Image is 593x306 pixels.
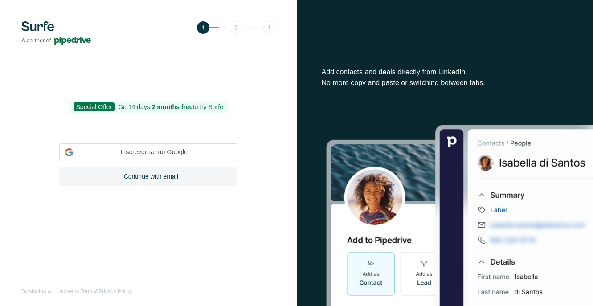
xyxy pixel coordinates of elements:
span: Inscrever-se no Google [77,147,232,157]
img: Surfe's logo [21,21,91,45]
p: Add contacts and deals directly from LinkedIn. [322,67,568,78]
h1: Sign up to start prospecting on LinkedIn [59,118,237,131]
b: 2 months free [152,103,193,110]
a: Privacy Policy [98,288,132,294]
span: Special Offer [74,102,115,111]
span: Get to try Surfe [118,103,223,110]
span: & [95,288,98,294]
span: By signing up, I agree to [21,288,79,294]
p: No more copy and paste or switching between tabs. [322,78,568,88]
h1: Bring LinkedIn data to Pipedrive in a click. [322,25,568,61]
s: 14 days [128,103,150,110]
img: Step 1 [197,21,275,34]
span: Continue with email [124,172,178,181]
img: Surfe Stock Photo - Selling good vibes [326,124,593,306]
a: Terms [81,288,95,294]
div: Inscrever-se no Google [59,143,237,161]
